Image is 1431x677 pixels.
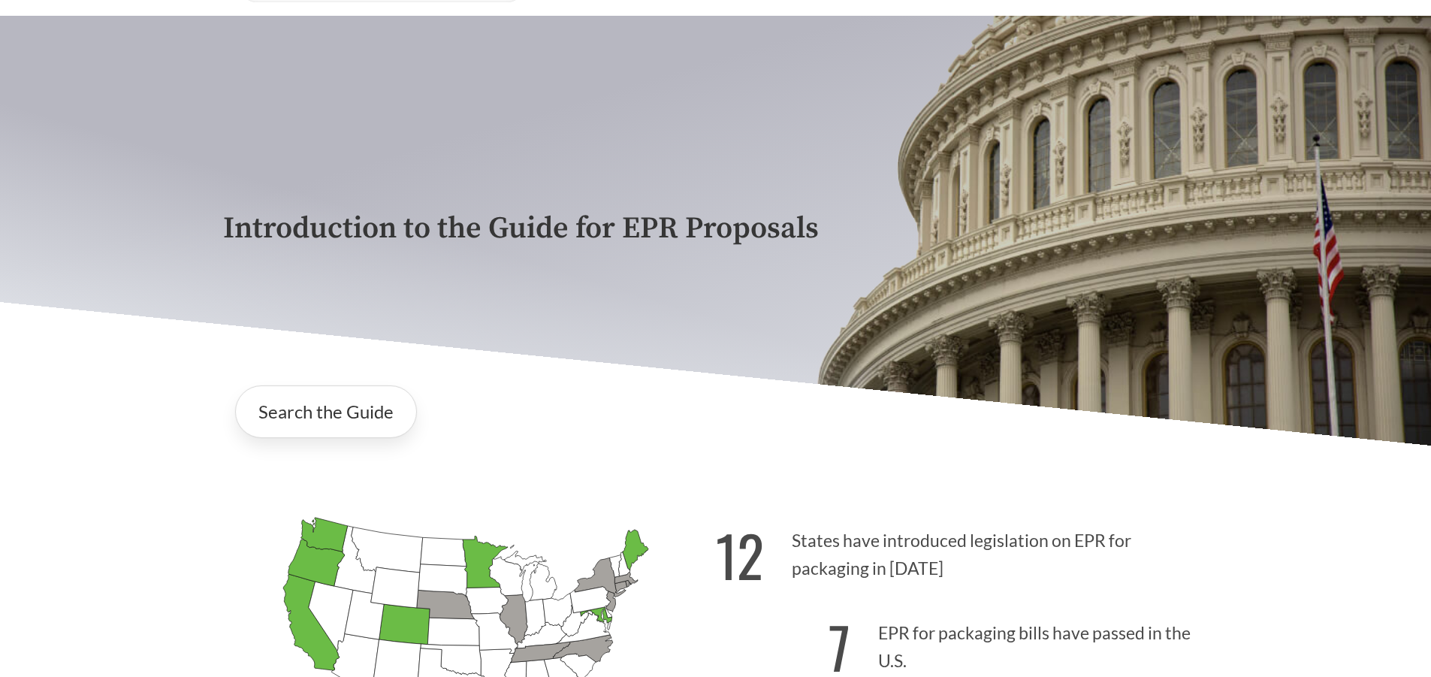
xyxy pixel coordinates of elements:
[716,513,764,597] strong: 12
[223,212,1209,246] p: Introduction to the Guide for EPR Proposals
[235,385,417,438] a: Search the Guide
[716,504,1209,597] p: States have introduced legislation on EPR for packaging in [DATE]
